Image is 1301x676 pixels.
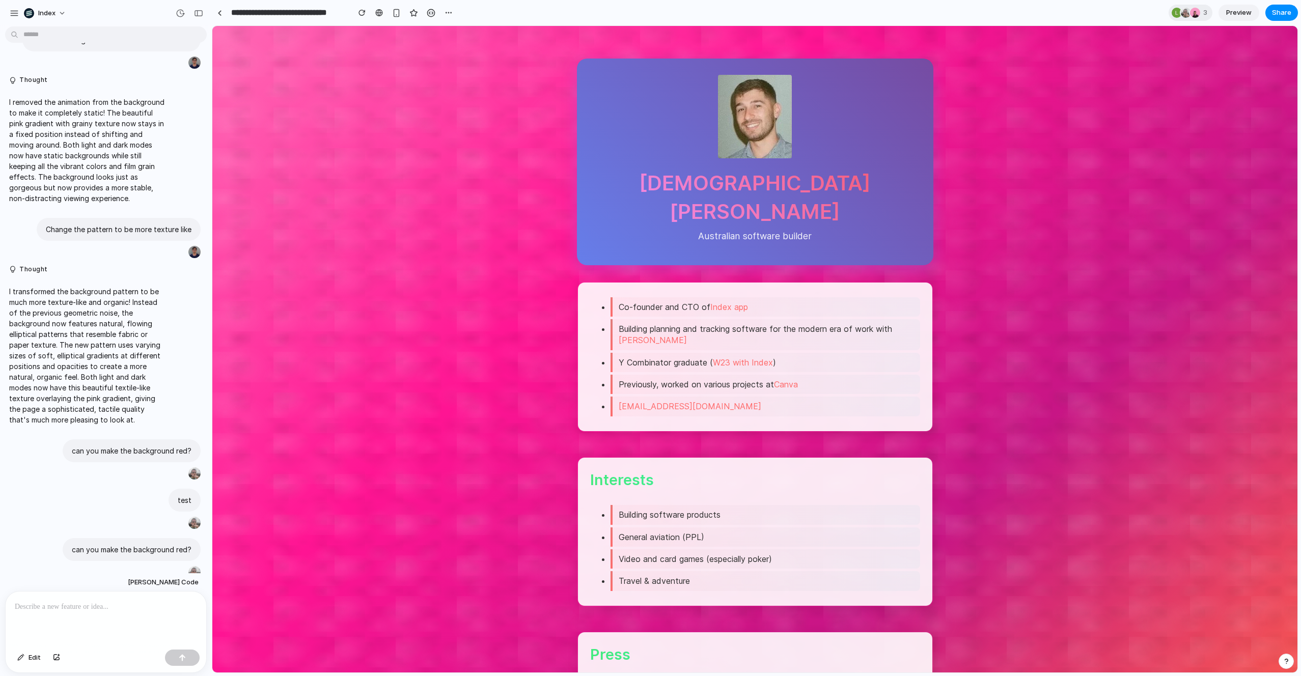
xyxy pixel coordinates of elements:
li: Building software products [398,479,708,498]
li: Travel & adventure [398,545,708,565]
a: Index app [498,275,536,287]
li: General aviation (PPL) [398,501,708,521]
li: Video and card games (especially poker) [398,523,708,543]
button: Share [1265,5,1298,21]
li: Previously, worked on various projects at [398,349,708,368]
h1: [DEMOGRAPHIC_DATA][PERSON_NAME] [381,143,705,200]
div: 3 [1169,5,1212,21]
span: Preview [1226,8,1252,18]
button: Index [20,5,71,21]
p: I transformed the background pattern to be much more texture-like and organic! Instead of the pre... [9,286,165,425]
a: [EMAIL_ADDRESS][DOMAIN_NAME] [406,375,549,386]
button: Edit [12,650,46,666]
span: [PERSON_NAME] Code [128,577,199,587]
p: can you make the background red? [72,445,191,456]
span: Index [38,8,56,18]
p: I removed the animation from the background to make it completely static! The beautiful pink grad... [9,97,165,204]
span: Share [1272,8,1291,18]
a: W23 with Index [501,331,561,342]
li: Building planning and tracking software for the modern era of work with [398,293,708,324]
img: Christian Iacullo [506,49,579,132]
p: can you make the background red? [72,544,191,555]
span: Edit [29,653,41,663]
h2: Press [378,618,708,639]
li: Y Combinator graduate ( ) [398,327,708,346]
h2: Interests [378,444,708,464]
span: 3 [1203,8,1210,18]
a: Preview [1219,5,1259,21]
p: test [178,495,191,505]
a: Canva [562,353,586,364]
button: [PERSON_NAME] Code [125,573,202,591]
a: [PERSON_NAME] [406,308,475,320]
span: Australian software builder [381,204,705,223]
li: Co-founder and CTO of [398,271,708,291]
p: Change the pattern to be more texture like [46,224,191,235]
